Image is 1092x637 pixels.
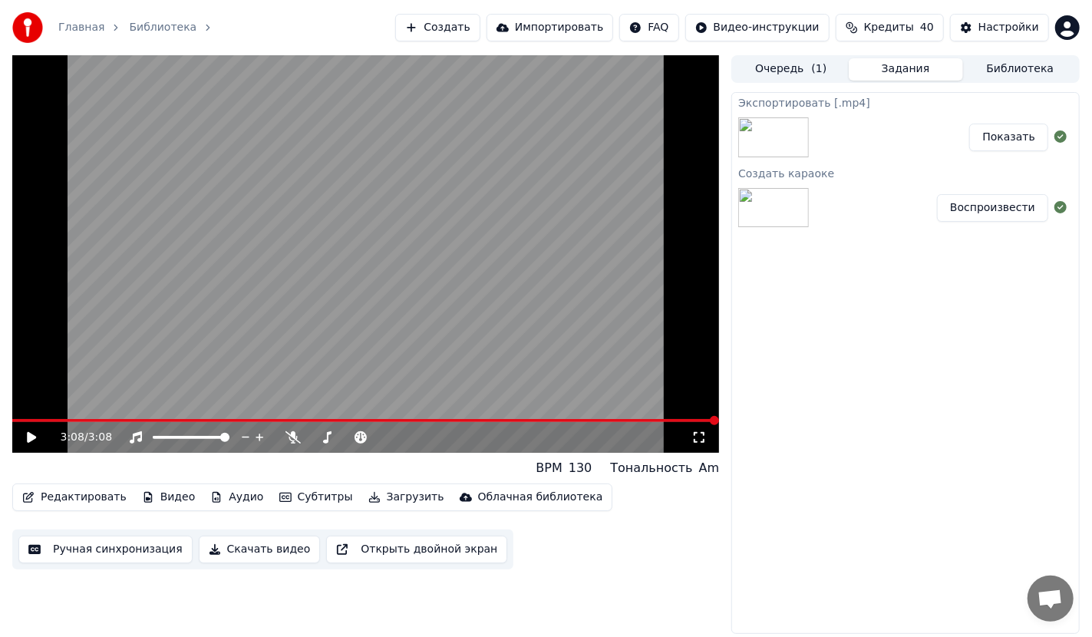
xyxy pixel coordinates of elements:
[699,459,720,477] div: Am
[610,459,692,477] div: Тональность
[619,14,678,41] button: FAQ
[487,14,614,41] button: Импортировать
[61,430,84,445] span: 3:08
[58,20,104,35] a: Главная
[937,194,1048,222] button: Воспроизвести
[569,459,592,477] div: 130
[129,20,196,35] a: Библиотека
[734,58,848,81] button: Очередь
[18,536,193,563] button: Ручная синхронизация
[88,430,112,445] span: 3:08
[963,58,1077,81] button: Библиотека
[273,487,359,508] button: Субтитры
[969,124,1048,151] button: Показать
[61,430,97,445] div: /
[478,490,603,505] div: Облачная библиотека
[978,20,1039,35] div: Настройки
[812,61,827,77] span: ( 1 )
[136,487,202,508] button: Видео
[395,14,480,41] button: Создать
[204,487,269,508] button: Аудио
[16,487,133,508] button: Редактировать
[536,459,562,477] div: BPM
[864,20,914,35] span: Кредиты
[732,93,1079,111] div: Экспортировать [.mp4]
[58,20,221,35] nav: breadcrumb
[685,14,830,41] button: Видео-инструкции
[849,58,963,81] button: Задания
[199,536,321,563] button: Скачать видео
[920,20,934,35] span: 40
[326,536,507,563] button: Открыть двойной экран
[950,14,1049,41] button: Настройки
[362,487,450,508] button: Загрузить
[12,12,43,43] img: youka
[836,14,944,41] button: Кредиты40
[1028,576,1074,622] a: Открытый чат
[732,163,1079,182] div: Создать караоке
